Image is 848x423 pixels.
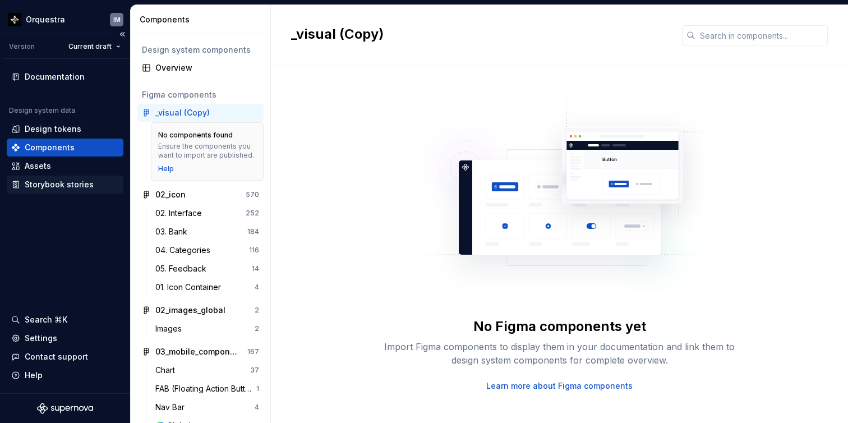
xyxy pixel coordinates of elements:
[7,120,123,138] a: Design tokens
[155,346,239,357] div: 03_mobile_components
[25,351,88,362] div: Contact support
[155,226,192,237] div: 03. Bank
[137,59,264,77] a: Overview
[7,176,123,194] a: Storybook stories
[155,245,215,256] div: 04. Categories
[155,62,259,73] div: Overview
[25,142,75,153] div: Components
[137,343,264,361] a: 03_mobile_components167
[151,380,264,398] a: FAB (Floating Action Button)1
[63,39,126,54] button: Current draft
[7,348,123,366] button: Contact support
[151,320,264,338] a: Images2
[155,189,186,200] div: 02_icon
[151,278,264,296] a: 01. Icon Container4
[151,260,264,278] a: 05. Feedback14
[2,7,128,31] button: OrquestraIM
[380,340,739,367] div: Import Figma components to display them in your documentation and link them to design system comp...
[247,227,259,236] div: 184
[255,283,259,292] div: 4
[26,14,65,25] div: Orquestra
[25,160,51,172] div: Assets
[155,305,225,316] div: 02_images_global
[7,157,123,175] a: Assets
[142,44,259,56] div: Design system components
[114,26,130,42] button: Collapse sidebar
[137,104,264,122] a: _visual (Copy)
[9,42,35,51] div: Version
[155,383,256,394] div: FAB (Floating Action Button)
[155,107,210,118] div: _visual (Copy)
[142,89,259,100] div: Figma components
[9,106,75,115] div: Design system data
[25,179,94,190] div: Storybook stories
[256,384,259,393] div: 1
[7,366,123,384] button: Help
[68,42,112,51] span: Current draft
[252,264,259,273] div: 14
[695,25,828,45] input: Search in components...
[37,403,93,414] svg: Supernova Logo
[113,15,121,24] div: IM
[151,223,264,241] a: 03. Bank184
[155,282,225,293] div: 01. Icon Container
[137,186,264,204] a: 02_icon570
[7,311,123,329] button: Search ⌘K
[473,318,646,335] div: No Figma components yet
[158,131,233,140] div: No components found
[7,329,123,347] a: Settings
[151,398,264,416] a: Nav Bar4
[151,204,264,222] a: 02. Interface252
[137,301,264,319] a: 02_images_global2
[155,402,189,413] div: Nav Bar
[255,403,259,412] div: 4
[155,365,179,376] div: Chart
[25,333,57,344] div: Settings
[255,306,259,315] div: 2
[158,164,174,173] a: Help
[291,25,669,43] h2: _visual (Copy)
[7,139,123,157] a: Components
[25,314,67,325] div: Search ⌘K
[255,324,259,333] div: 2
[25,123,81,135] div: Design tokens
[155,263,211,274] div: 05. Feedback
[486,380,633,392] a: Learn more about Figma components
[250,366,259,375] div: 37
[7,68,123,86] a: Documentation
[158,142,256,160] div: Ensure the components you want to import are published.
[151,241,264,259] a: 04. Categories116
[155,208,206,219] div: 02. Interface
[8,13,21,26] img: 2d16a307-6340-4442-b48d-ad77c5bc40e7.png
[151,361,264,379] a: Chart37
[25,370,43,381] div: Help
[246,190,259,199] div: 570
[249,246,259,255] div: 116
[246,209,259,218] div: 252
[140,14,266,25] div: Components
[25,71,85,82] div: Documentation
[247,347,259,356] div: 167
[155,323,186,334] div: Images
